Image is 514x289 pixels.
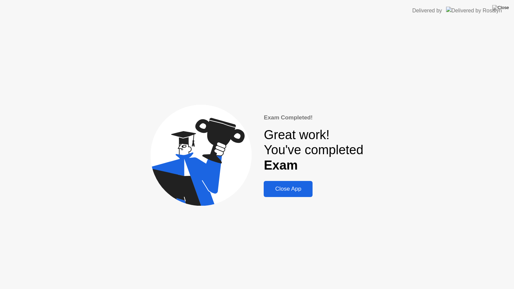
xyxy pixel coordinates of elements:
[412,7,442,15] div: Delivered by
[264,113,363,122] div: Exam Completed!
[266,186,311,192] div: Close App
[264,181,313,197] button: Close App
[492,5,509,10] img: Close
[264,158,297,172] b: Exam
[446,7,502,14] img: Delivered by Rosalyn
[264,127,363,173] div: Great work! You've completed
